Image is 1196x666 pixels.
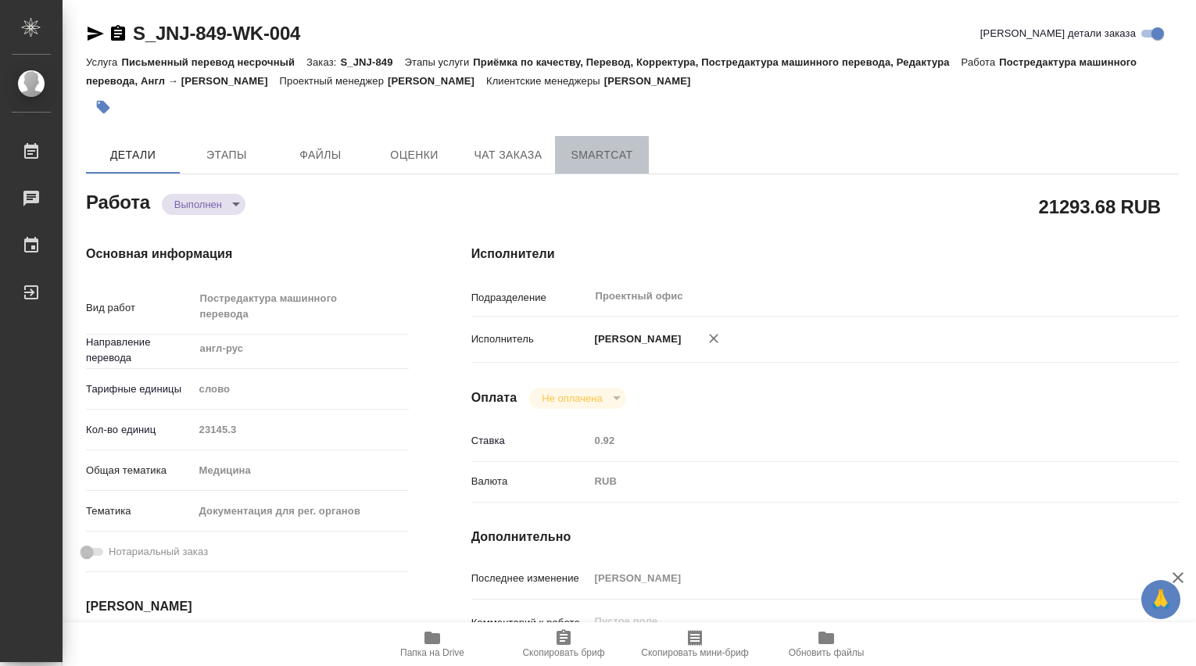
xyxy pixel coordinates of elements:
[1039,193,1161,220] h2: 21293.68 RUB
[340,56,404,68] p: S_JNJ-849
[162,194,245,215] div: Выполнен
[471,615,589,631] p: Комментарий к работе
[696,321,731,356] button: Удалить исполнителя
[471,245,1179,263] h4: Исполнители
[564,145,639,165] span: SmartCat
[498,622,629,666] button: Скопировать бриф
[377,145,452,165] span: Оценки
[95,145,170,165] span: Детали
[405,56,474,68] p: Этапы услуги
[961,56,1000,68] p: Работа
[280,75,388,87] p: Проектный менеджер
[604,75,703,87] p: [PERSON_NAME]
[1141,580,1180,619] button: 🙏
[471,433,589,449] p: Ставка
[789,647,865,658] span: Обновить файлы
[486,75,604,87] p: Клиентские менеджеры
[86,335,194,366] p: Направление перевода
[537,392,607,405] button: Не оплачена
[283,145,358,165] span: Файлы
[589,567,1120,589] input: Пустое поле
[194,376,409,403] div: слово
[189,145,264,165] span: Этапы
[471,290,589,306] p: Подразделение
[86,56,121,68] p: Услуга
[306,56,340,68] p: Заказ:
[471,388,517,407] h4: Оплата
[1148,583,1174,616] span: 🙏
[109,24,127,43] button: Скопировать ссылку
[170,198,227,211] button: Выполнен
[86,187,150,215] h2: Работа
[86,90,120,124] button: Добавить тэг
[522,647,604,658] span: Скопировать бриф
[471,145,546,165] span: Чат заказа
[400,647,464,658] span: Папка на Drive
[471,528,1179,546] h4: Дополнительно
[194,457,409,484] div: Медицина
[471,331,589,347] p: Исполнитель
[388,75,486,87] p: [PERSON_NAME]
[589,429,1120,452] input: Пустое поле
[761,622,892,666] button: Обновить файлы
[121,56,306,68] p: Письменный перевод несрочный
[86,422,194,438] p: Кол-во единиц
[980,26,1136,41] span: [PERSON_NAME] детали заказа
[529,388,625,409] div: Выполнен
[194,498,409,525] div: Документация для рег. органов
[86,463,194,478] p: Общая тематика
[86,300,194,316] p: Вид работ
[471,571,589,586] p: Последнее изменение
[589,331,682,347] p: [PERSON_NAME]
[589,468,1120,495] div: RUB
[109,544,208,560] span: Нотариальный заказ
[86,503,194,519] p: Тематика
[86,24,105,43] button: Скопировать ссылку для ЯМессенджера
[194,418,409,441] input: Пустое поле
[86,381,194,397] p: Тарифные единицы
[629,622,761,666] button: Скопировать мини-бриф
[473,56,961,68] p: Приёмка по качеству, Перевод, Корректура, Постредактура машинного перевода, Редактура
[133,23,300,44] a: S_JNJ-849-WK-004
[367,622,498,666] button: Папка на Drive
[471,474,589,489] p: Валюта
[86,245,409,263] h4: Основная информация
[641,647,748,658] span: Скопировать мини-бриф
[86,597,409,616] h4: [PERSON_NAME]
